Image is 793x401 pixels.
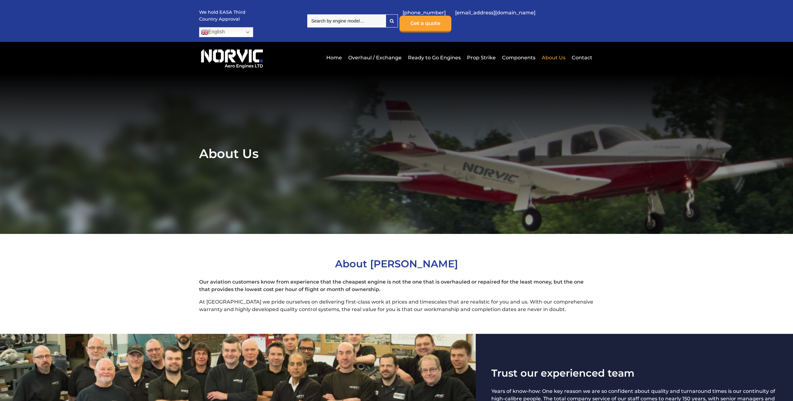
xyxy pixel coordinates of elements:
[335,258,458,270] span: About [PERSON_NAME]
[465,50,497,65] a: Prop Strike
[406,50,462,65] a: Ready to Go Engines
[199,146,594,161] h1: About Us
[307,14,386,27] input: Search by engine model…
[399,5,449,20] a: [PHONE_NUMBER]
[199,47,265,69] img: Norvic Aero Engines logo
[199,298,594,313] p: At [GEOGRAPHIC_DATA] we pride ourselves on delivering first-class work at prices and timescales t...
[570,50,592,65] a: Contact
[452,5,539,20] a: [EMAIL_ADDRESS][DOMAIN_NAME]
[399,16,451,32] a: Get a quote
[199,279,584,292] strong: Our aviation customers know from experience that the cheapest engine is not the one that is overh...
[540,50,567,65] a: About Us
[325,50,344,65] a: Home
[500,50,537,65] a: Components
[491,367,777,379] h2: Trust our experienced team
[347,50,403,65] a: Overhaul / Exchange
[199,27,253,37] a: English
[199,9,246,22] p: We hold EASA Third Country Approval
[201,28,208,36] img: en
